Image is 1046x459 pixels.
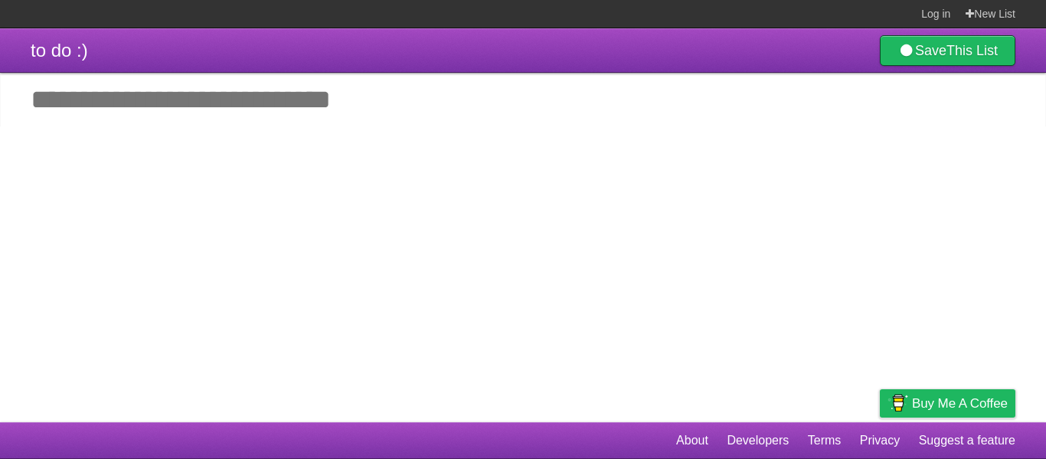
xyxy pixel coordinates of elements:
a: Privacy [860,426,900,455]
a: Buy me a coffee [880,389,1015,418]
a: About [676,426,708,455]
span: Buy me a coffee [912,390,1008,417]
img: Buy me a coffee [887,390,908,416]
b: This List [946,43,998,58]
a: Suggest a feature [919,426,1015,455]
a: Developers [727,426,789,455]
span: to do :) [31,40,88,61]
a: SaveThis List [880,35,1015,66]
a: Terms [808,426,842,455]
